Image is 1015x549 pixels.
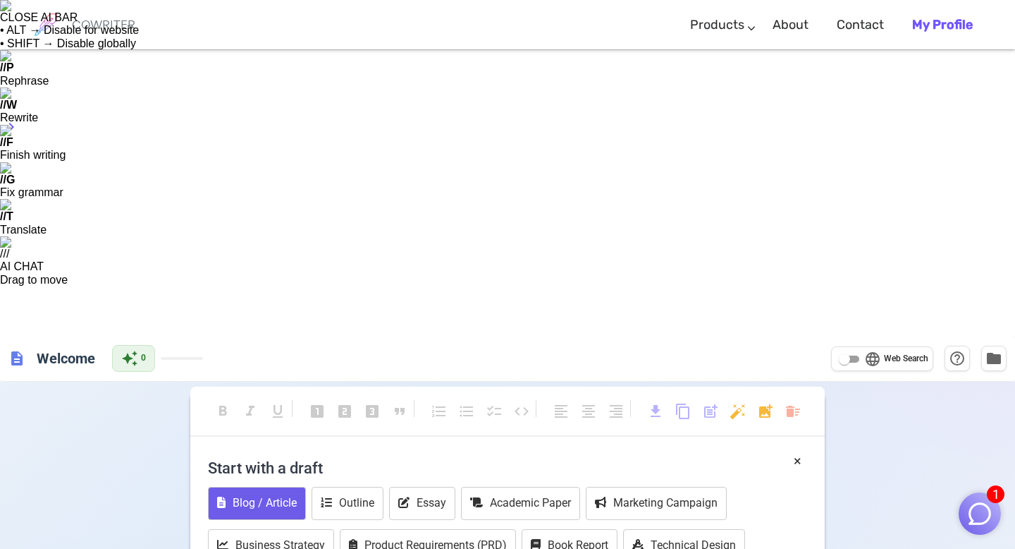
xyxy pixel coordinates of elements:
span: format_align_center [580,403,597,420]
span: post_add [702,403,719,420]
button: × [794,451,801,471]
span: language [864,351,881,368]
span: delete_sweep [785,403,801,420]
span: looks_one [309,403,326,420]
span: format_bold [214,403,231,420]
span: code [513,403,530,420]
button: Essay [389,487,455,520]
button: 1 [959,493,1001,535]
span: format_italic [242,403,259,420]
span: format_quote [391,403,408,420]
img: Close chat [966,500,993,527]
span: format_list_numbered [431,403,448,420]
span: auto_awesome [121,350,138,367]
span: 0 [141,351,146,366]
span: auto_fix_high [730,403,746,420]
h6: Click to edit title [31,344,101,373]
button: Manage Documents [981,346,1007,371]
span: format_align_left [553,403,570,420]
span: Web Search [884,352,928,366]
span: looks_two [336,403,353,420]
button: Academic Paper [461,487,580,520]
button: Help & Shortcuts [945,346,970,371]
span: format_align_right [608,403,625,420]
h4: Start with a draft [208,451,807,485]
span: help_outline [949,350,966,367]
button: Outline [312,487,383,520]
span: download [647,403,664,420]
span: format_list_bulleted [458,403,475,420]
button: Blog / Article [208,487,306,520]
span: add_photo_alternate [757,403,774,420]
span: format_underlined [269,403,286,420]
span: folder [985,350,1002,367]
span: 1 [987,485,1004,503]
button: Marketing Campaign [586,487,727,520]
span: checklist [486,403,503,420]
span: description [8,350,25,367]
span: looks_3 [364,403,381,420]
span: content_copy [675,403,691,420]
